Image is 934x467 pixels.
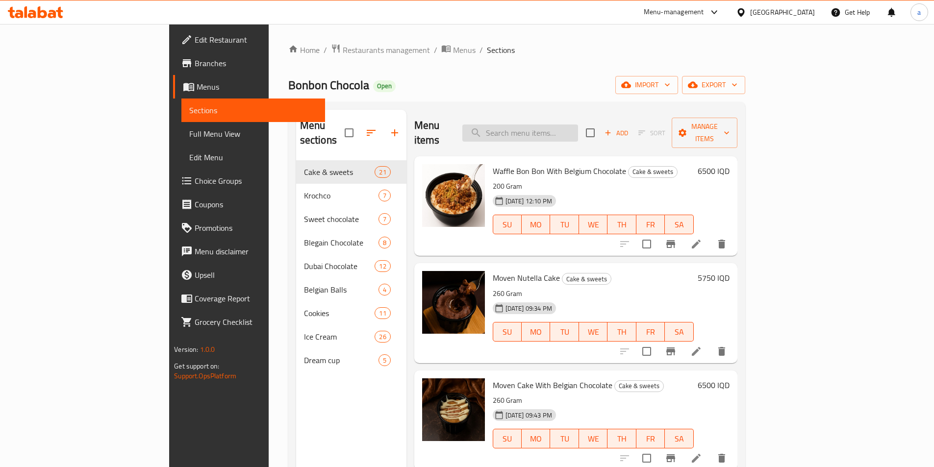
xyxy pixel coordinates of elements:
[296,160,406,184] div: Cake & sweets21
[304,213,379,225] span: Sweet chocolate
[359,121,383,145] span: Sort sections
[615,380,663,392] span: Cake & sweets
[493,394,694,407] p: 260 Gram
[690,452,702,464] a: Edit menu item
[502,197,556,206] span: [DATE] 12:10 PM
[181,98,325,122] a: Sections
[554,432,575,446] span: TU
[195,198,317,210] span: Coupons
[195,175,317,187] span: Choice Groups
[580,123,601,143] span: Select section
[659,340,682,363] button: Branch-specific-item
[304,354,379,366] span: Dream cup
[375,262,390,271] span: 12
[680,121,730,145] span: Manage items
[296,231,406,254] div: Blegain Chocolate8
[493,378,612,393] span: Moven Cake With Belgian Chocolate
[375,331,390,343] div: items
[698,378,730,392] h6: 6500 IQD
[493,288,694,300] p: 260 Gram
[174,369,236,382] a: Support.OpsPlatform
[181,146,325,169] a: Edit Menu
[195,246,317,257] span: Menu disclaimer
[526,432,546,446] span: MO
[174,343,198,356] span: Version:
[644,6,704,18] div: Menu-management
[288,44,745,56] nav: breadcrumb
[607,215,636,234] button: TH
[173,263,325,287] a: Upsell
[375,332,390,342] span: 26
[304,260,375,272] span: Dubai Chocolate
[487,44,515,56] span: Sections
[441,44,476,56] a: Menus
[611,218,632,232] span: TH
[665,215,693,234] button: SA
[628,166,678,178] div: Cake & sweets
[917,7,921,18] span: a
[493,429,522,448] button: SU
[181,122,325,146] a: Full Menu View
[197,81,317,93] span: Menus
[379,238,390,247] span: 8
[632,125,672,141] span: Select section first
[339,123,359,143] span: Select all sections
[379,285,390,295] span: 4
[296,301,406,325] div: Cookies11
[550,322,579,342] button: TU
[611,325,632,339] span: TH
[636,341,657,362] span: Select to update
[640,432,661,446] span: FR
[669,218,689,232] span: SA
[173,169,325,193] a: Choice Groups
[195,57,317,69] span: Branches
[296,325,406,348] div: Ice Cream26
[304,237,379,248] span: Blegain Chocolate
[173,310,325,334] a: Grocery Checklist
[296,254,406,278] div: Dubai Chocolate12
[195,222,317,234] span: Promotions
[623,79,670,91] span: import
[480,44,483,56] li: /
[195,316,317,328] span: Grocery Checklist
[304,190,379,201] span: Krochco
[379,190,391,201] div: items
[379,215,390,224] span: 7
[304,307,375,319] span: Cookies
[296,278,406,301] div: Belgian Balls4
[750,7,815,18] div: [GEOGRAPHIC_DATA]
[601,125,632,141] button: Add
[710,340,733,363] button: delete
[375,168,390,177] span: 21
[195,269,317,281] span: Upsell
[640,218,661,232] span: FR
[690,238,702,250] a: Edit menu item
[304,284,379,295] div: Belgian Balls
[383,121,406,145] button: Add section
[690,345,702,357] a: Edit menu item
[583,218,604,232] span: WE
[665,322,693,342] button: SA
[375,166,390,178] div: items
[497,432,518,446] span: SU
[698,164,730,178] h6: 6500 IQD
[522,215,550,234] button: MO
[710,232,733,256] button: delete
[304,331,375,343] span: Ice Cream
[579,215,607,234] button: WE
[296,156,406,376] nav: Menu sections
[434,44,437,56] li: /
[659,232,682,256] button: Branch-specific-item
[373,82,396,90] span: Open
[493,164,626,178] span: Waffle Bon Bon With Belgium Chocolate
[304,166,375,178] div: Cake & sweets
[173,287,325,310] a: Coverage Report
[629,166,677,177] span: Cake & sweets
[493,270,560,285] span: Moven Nutella Cake
[379,213,391,225] div: items
[331,44,430,56] a: Restaurants management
